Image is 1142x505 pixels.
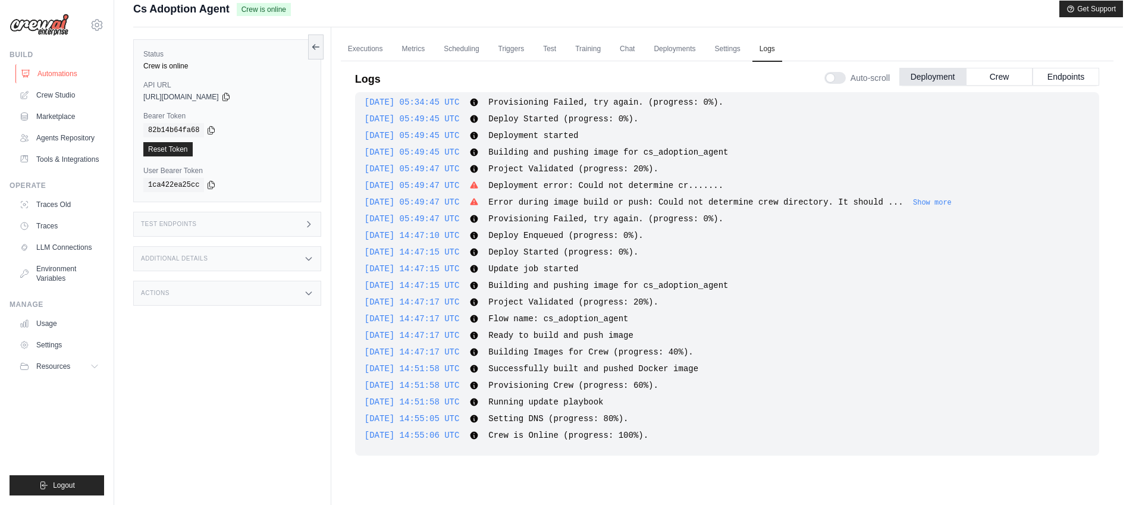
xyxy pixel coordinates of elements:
p: Logs [355,71,381,87]
a: Tools & Integrations [14,150,104,169]
span: Error during image build or push: Could not determine crew directory. It should ... [488,197,903,207]
span: [DATE] 14:51:58 UTC [365,397,460,407]
div: Manage [10,300,104,309]
a: Marketplace [14,107,104,126]
span: [DATE] 14:51:58 UTC [365,364,460,374]
button: Crew [966,68,1033,86]
span: Crew is Online (progress: 100%). [488,431,648,440]
a: Traces Old [14,195,104,214]
span: Deploy Started (progress: 0%). [488,114,638,124]
a: Scheduling [437,37,486,62]
span: [DATE] 14:47:10 UTC [365,231,460,240]
button: Logout [10,475,104,495]
span: [DATE] 14:47:17 UTC [365,297,460,307]
span: Resources [36,362,70,371]
span: Update job started [488,264,578,274]
span: Running update playbook [488,397,603,407]
iframe: Chat Widget [1083,448,1142,505]
a: Traces [14,217,104,236]
a: Automations [15,64,105,83]
span: Setting DNS (progress: 80%). [488,414,628,424]
span: [DATE] 05:49:47 UTC [365,181,460,190]
span: Flow name: cs_adoption_agent [488,314,628,324]
button: Endpoints [1033,68,1099,86]
button: Show more [913,198,952,208]
span: Logout [53,481,75,490]
a: Logs [752,37,782,62]
a: Settings [707,37,747,62]
div: Crew is online [143,61,311,71]
label: API URL [143,80,311,90]
button: Resources [14,357,104,376]
span: [DATE] 05:49:47 UTC [365,197,460,207]
a: LLM Connections [14,238,104,257]
span: [DATE] 05:49:47 UTC [365,214,460,224]
div: Build [10,50,104,59]
h3: Test Endpoints [141,221,197,228]
code: 1ca422ea25cc [143,178,204,192]
span: Deploy Enqueued (progress: 0%). [488,231,643,240]
span: [DATE] 14:47:15 UTC [365,247,460,257]
label: Bearer Token [143,111,311,121]
code: 82b14b64fa68 [143,123,204,137]
span: [DATE] 05:49:45 UTC [365,148,460,157]
a: Test [536,37,563,62]
a: Triggers [491,37,532,62]
a: Crew Studio [14,86,104,105]
span: Successfully built and pushed Docker image [488,364,698,374]
span: Provisioning Failed, try again. (progress: 0%). [488,214,723,224]
a: Chat [613,37,642,62]
span: Auto-scroll [851,72,890,84]
a: Environment Variables [14,259,104,288]
a: Settings [14,335,104,355]
a: Usage [14,314,104,333]
span: [DATE] 14:47:17 UTC [365,314,460,324]
button: Get Support [1059,1,1123,17]
span: Building Images for Crew (progress: 40%). [488,347,693,357]
span: Crew is online [237,3,291,16]
h3: Additional Details [141,255,208,262]
span: [DATE] 14:47:15 UTC [365,281,460,290]
span: Provisioning Crew (progress: 60%). [488,381,658,390]
a: Training [568,37,608,62]
a: Agents Repository [14,128,104,148]
span: [DATE] 14:47:17 UTC [365,347,460,357]
span: Deployment started [488,131,578,140]
span: [DATE] 05:49:47 UTC [365,164,460,174]
span: Provisioning Failed, try again. (progress: 0%). [488,98,723,107]
span: [DATE] 14:51:58 UTC [365,381,460,390]
img: Logo [10,14,69,36]
span: Building and pushing image for cs_adoption_agent [488,148,728,157]
div: Operate [10,181,104,190]
a: Executions [341,37,390,62]
span: Project Validated (progress: 20%). [488,297,658,307]
span: [URL][DOMAIN_NAME] [143,92,219,102]
span: [DATE] 14:47:17 UTC [365,331,460,340]
span: [DATE] 05:34:45 UTC [365,98,460,107]
a: Deployments [647,37,702,62]
label: Status [143,49,311,59]
h3: Actions [141,290,170,297]
span: [DATE] 14:55:05 UTC [365,414,460,424]
a: Reset Token [143,142,193,156]
label: User Bearer Token [143,166,311,175]
span: Building and pushing image for cs_adoption_agent [488,281,728,290]
span: Ready to build and push image [488,331,633,340]
span: [DATE] 14:55:06 UTC [365,431,460,440]
a: Metrics [395,37,432,62]
span: Deployment error: Could not determine cr....... [488,181,723,190]
span: [DATE] 05:49:45 UTC [365,131,460,140]
span: [DATE] 14:47:15 UTC [365,264,460,274]
span: Cs Adoption Agent [133,1,230,17]
span: Deploy Started (progress: 0%). [488,247,638,257]
button: Deployment [899,68,966,86]
span: Project Validated (progress: 20%). [488,164,658,174]
span: [DATE] 05:49:45 UTC [365,114,460,124]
